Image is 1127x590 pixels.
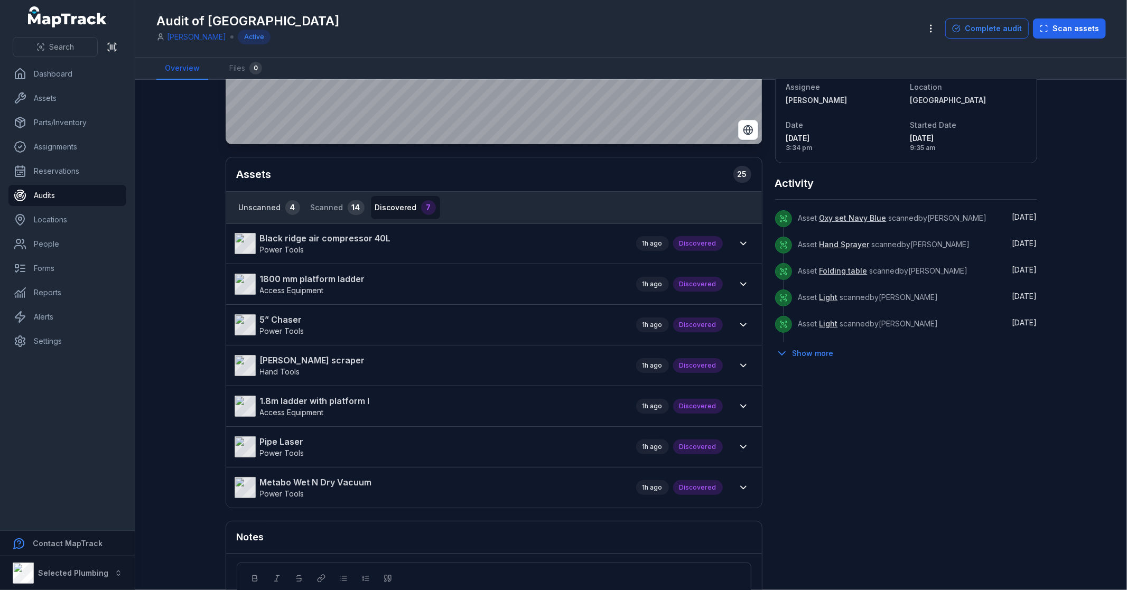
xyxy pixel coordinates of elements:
[673,480,723,495] div: Discovered
[235,354,626,377] a: [PERSON_NAME] scraperHand Tools
[642,483,663,491] time: 9/19/2025, 9:37:28 AM
[238,30,271,44] div: Active
[260,326,304,335] span: Power Tools
[910,95,1026,106] a: [GEOGRAPHIC_DATA]
[8,331,126,352] a: Settings
[1012,292,1037,301] time: 9/19/2025, 9:45:07 AM
[673,317,723,332] div: Discovered
[642,239,663,247] time: 9/19/2025, 9:36:20 AM
[235,313,626,336] a: 5” ChaserPower Tools
[642,443,663,451] span: 1h ago
[237,530,264,545] h3: Notes
[260,354,365,367] strong: [PERSON_NAME] scraper
[786,95,902,106] a: [PERSON_NAME]
[786,133,902,152] time: 9/18/2025, 3:34:21 PM
[8,136,126,157] a: Assignments
[8,282,126,303] a: Reports
[235,273,626,296] a: 1800 mm platform ladderAccess Equipment
[786,133,902,144] span: [DATE]
[235,435,626,458] a: Pipe LaserPower Tools
[738,120,758,140] button: Switch to Satellite View
[8,258,126,279] a: Forms
[221,58,271,80] a: Files0
[673,236,723,251] div: Discovered
[642,483,663,491] span: 1h ago
[156,58,208,80] a: Overview
[819,266,868,276] a: Folding table
[371,196,440,219] button: Discovered7
[1012,239,1037,248] time: 9/19/2025, 9:51:27 AM
[1012,212,1037,221] time: 9/19/2025, 9:52:35 AM
[156,13,339,30] h1: Audit of [GEOGRAPHIC_DATA]
[260,367,300,376] span: Hand Tools
[8,161,126,182] a: Reservations
[819,213,887,223] a: Oxy set Navy Blue
[260,273,365,285] strong: 1800 mm platform ladder
[798,240,970,249] span: Asset scanned by [PERSON_NAME]
[421,200,436,215] div: 7
[733,166,751,183] div: 25
[1012,318,1037,327] span: [DATE]
[642,402,663,410] span: 1h ago
[798,319,938,328] span: Asset scanned by [PERSON_NAME]
[260,232,391,245] strong: Black ridge air compressor 40L
[260,286,324,295] span: Access Equipment
[642,321,663,329] time: 9/19/2025, 9:37:24 AM
[642,361,663,369] time: 9/19/2025, 9:43:07 AM
[8,209,126,230] a: Locations
[1033,18,1106,39] button: Scan assets
[673,277,723,292] div: Discovered
[673,399,723,414] div: Discovered
[673,439,723,454] div: Discovered
[798,293,938,302] span: Asset scanned by [PERSON_NAME]
[642,443,663,451] time: 9/19/2025, 9:42:49 AM
[38,568,108,577] strong: Selected Plumbing
[1012,265,1037,274] time: 9/19/2025, 9:47:00 AM
[285,200,300,215] div: 4
[260,448,304,457] span: Power Tools
[910,144,1026,152] span: 9:35 am
[348,200,365,215] div: 14
[819,319,838,329] a: Light
[306,196,369,219] button: Scanned14
[249,62,262,74] div: 0
[235,395,626,418] a: 1.8m ladder with platform lAccess Equipment
[775,342,841,364] button: Show more
[910,82,943,91] span: Location
[49,42,74,52] span: Search
[8,233,126,255] a: People
[235,476,626,499] a: Metabo Wet N Dry VacuumPower Tools
[819,239,870,250] a: Hand Sprayer
[260,408,324,417] span: Access Equipment
[260,245,304,254] span: Power Tools
[1012,318,1037,327] time: 9/19/2025, 9:44:58 AM
[673,358,723,373] div: Discovered
[1012,292,1037,301] span: [DATE]
[945,18,1029,39] button: Complete audit
[8,112,126,133] a: Parts/Inventory
[33,539,103,548] strong: Contact MapTrack
[910,120,957,129] span: Started Date
[167,32,226,42] a: [PERSON_NAME]
[260,489,304,498] span: Power Tools
[260,395,370,407] strong: 1.8m ladder with platform l
[910,96,986,105] span: [GEOGRAPHIC_DATA]
[775,176,814,191] h2: Activity
[8,185,126,206] a: Audits
[642,402,663,410] time: 9/19/2025, 9:38:45 AM
[786,82,821,91] span: Assignee
[910,133,1026,144] span: [DATE]
[1012,239,1037,248] span: [DATE]
[642,280,663,288] span: 1h ago
[910,133,1026,152] time: 9/19/2025, 9:35:30 AM
[798,266,968,275] span: Asset scanned by [PERSON_NAME]
[642,361,663,369] span: 1h ago
[235,196,304,219] button: Unscanned4
[8,88,126,109] a: Assets
[260,435,304,448] strong: Pipe Laser
[786,120,804,129] span: Date
[235,232,626,255] a: Black ridge air compressor 40LPower Tools
[798,213,987,222] span: Asset scanned by [PERSON_NAME]
[1012,212,1037,221] span: [DATE]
